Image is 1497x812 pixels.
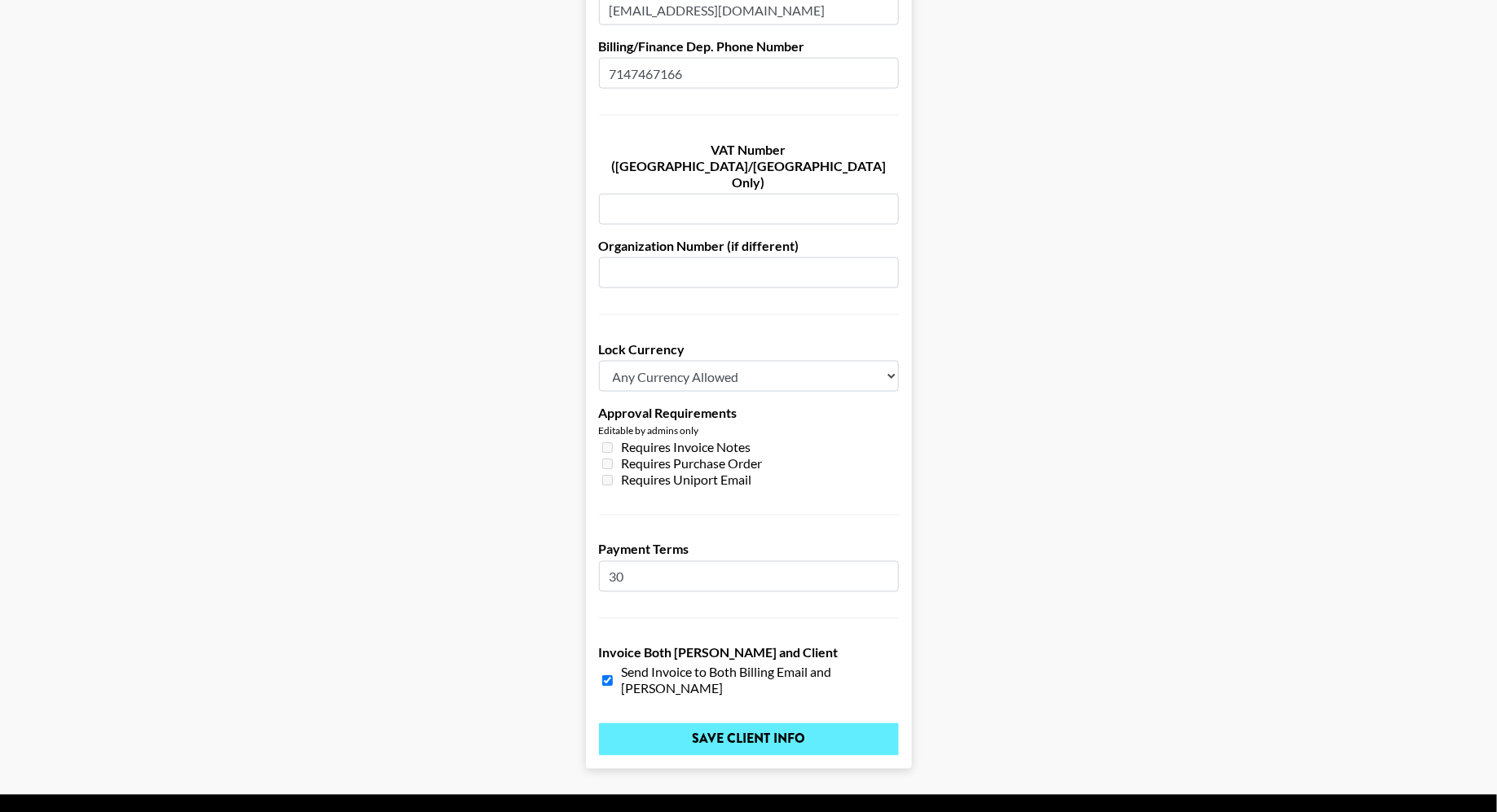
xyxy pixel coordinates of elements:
label: Organization Number (if different) [599,238,899,254]
label: Invoice Both [PERSON_NAME] and Client [599,645,899,661]
label: Payment Terms [599,542,899,558]
input: Save Client Info [599,723,899,756]
span: Requires Uniport Email [622,472,752,489]
span: Requires Purchase Order [622,456,763,472]
span: Requires Invoice Notes [622,440,751,456]
label: VAT Number ([GEOGRAPHIC_DATA]/[GEOGRAPHIC_DATA] Only) [599,142,899,191]
label: Approval Requirements [599,405,899,421]
div: Editable by admins only [599,424,899,437]
label: Billing/Finance Dep. Phone Number [599,38,899,55]
label: Lock Currency [599,341,899,358]
span: Send Invoice to Both Billing Email and [PERSON_NAME] [622,665,899,697]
